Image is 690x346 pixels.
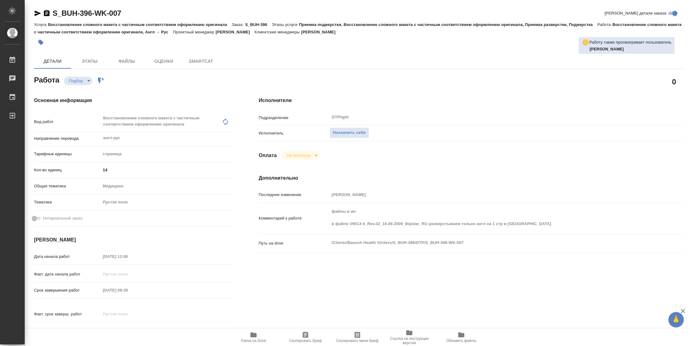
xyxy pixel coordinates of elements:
[299,22,597,27] p: Приемка подверстки, Восстановление сложного макета с частичным соответствием оформлению оригинала...
[64,77,92,85] div: Подбор
[34,97,234,104] h4: Основная информация
[101,270,155,279] input: Пустое поле
[34,151,101,157] p: Тарифные единицы
[34,22,682,34] p: Восстановление сложного макета с частичным соответствием оформлению оригинала, Англ → Рус
[232,22,245,27] p: Заказ:
[597,22,612,27] p: Работа
[255,30,301,34] p: Клиентские менеджеры
[330,127,369,138] button: Назначить себя
[259,215,330,221] p: Комментарий к работе
[101,310,155,318] input: Пустое поле
[34,311,101,317] p: Факт. срок заверш. работ
[590,47,624,51] b: [PERSON_NAME]
[333,129,366,136] span: Назначить себя
[34,236,234,244] h4: [PERSON_NAME]
[101,286,155,295] input: Пустое поле
[259,174,683,182] h4: Дополнительно
[101,149,234,159] div: страница
[259,192,330,198] p: Последнее изменение
[75,58,104,65] span: Этапы
[34,199,101,205] p: Тематика
[435,329,487,346] button: Обновить файлы
[259,240,330,246] p: Путь на drive
[383,329,435,346] button: Ссылка на инструкции верстки
[38,58,67,65] span: Детали
[53,9,121,17] a: S_BUH-396-WK-007
[228,329,279,346] button: Папка на Drive
[446,339,476,343] span: Обновить файлы
[34,271,101,277] p: Факт. дата начала работ
[101,252,155,261] input: Пустое поле
[103,199,227,205] div: Пустое поле
[279,329,331,346] button: Скопировать бриф
[67,78,85,83] button: Подбор
[34,10,41,17] button: Скопировать ссылку для ЯМессенджера
[259,130,330,136] p: Исполнитель
[216,30,255,34] p: [PERSON_NAME]
[101,326,155,335] input: ✎ Введи что-нибудь
[336,339,378,343] span: Скопировать мини-бриф
[272,22,299,27] p: Этапы услуги
[330,190,648,199] input: Пустое поле
[34,119,101,125] p: Вид работ
[34,22,48,27] p: Услуга
[330,237,648,248] textarea: /Clients/Bausch Health /Orders/S_BUH-396/DTP/S_BUH-396-WK-007
[34,254,101,260] p: Дата начала работ
[173,30,215,34] p: Проектный менеджер
[34,36,48,49] button: Добавить тэг
[589,39,671,45] p: Работу также просматривает пользователь
[43,215,82,221] span: Нотариальный заказ
[112,58,142,65] span: Файлы
[672,76,676,87] h2: 0
[101,165,234,174] input: ✎ Введи что-нибудь
[34,183,101,189] p: Общая тематика
[671,313,681,326] span: 🙏
[101,181,234,191] div: Медицина
[282,151,320,160] div: Подбор
[289,339,322,343] span: Скопировать бриф
[34,287,101,293] p: Срок завершения работ
[331,329,383,346] button: Скопировать мини-бриф
[34,135,101,142] p: Направление перевода
[668,312,684,327] button: 🙏
[259,115,330,121] p: Подразделение
[387,336,432,345] span: Ссылка на инструкции верстки
[34,74,59,85] h2: Работа
[43,10,50,17] button: Скопировать ссылку
[101,197,234,207] div: Пустое поле
[241,339,266,343] span: Папка на Drive
[301,30,340,34] p: [PERSON_NAME]
[259,152,277,159] h4: Оплата
[245,22,272,27] p: S_BUH-396
[259,97,683,104] h4: Исполнители
[48,22,232,27] p: Восстановление сложного макета с частичным соответствием оформлению оригинала
[34,167,101,173] p: Кол-во единиц
[590,46,671,52] p: Заборова Александра
[149,58,179,65] span: Оценки
[605,10,666,16] span: [PERSON_NAME] детали заказа
[285,153,312,158] button: Не оплачена
[34,327,101,333] p: Срок завершения услуги
[186,58,216,65] span: SmartCat
[330,206,648,229] textarea: файлы в ин в файле V9013-4_Rev.02_16.09.2009_Bipolar_RU разверстываем только англ на 1 стр в [GEO...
